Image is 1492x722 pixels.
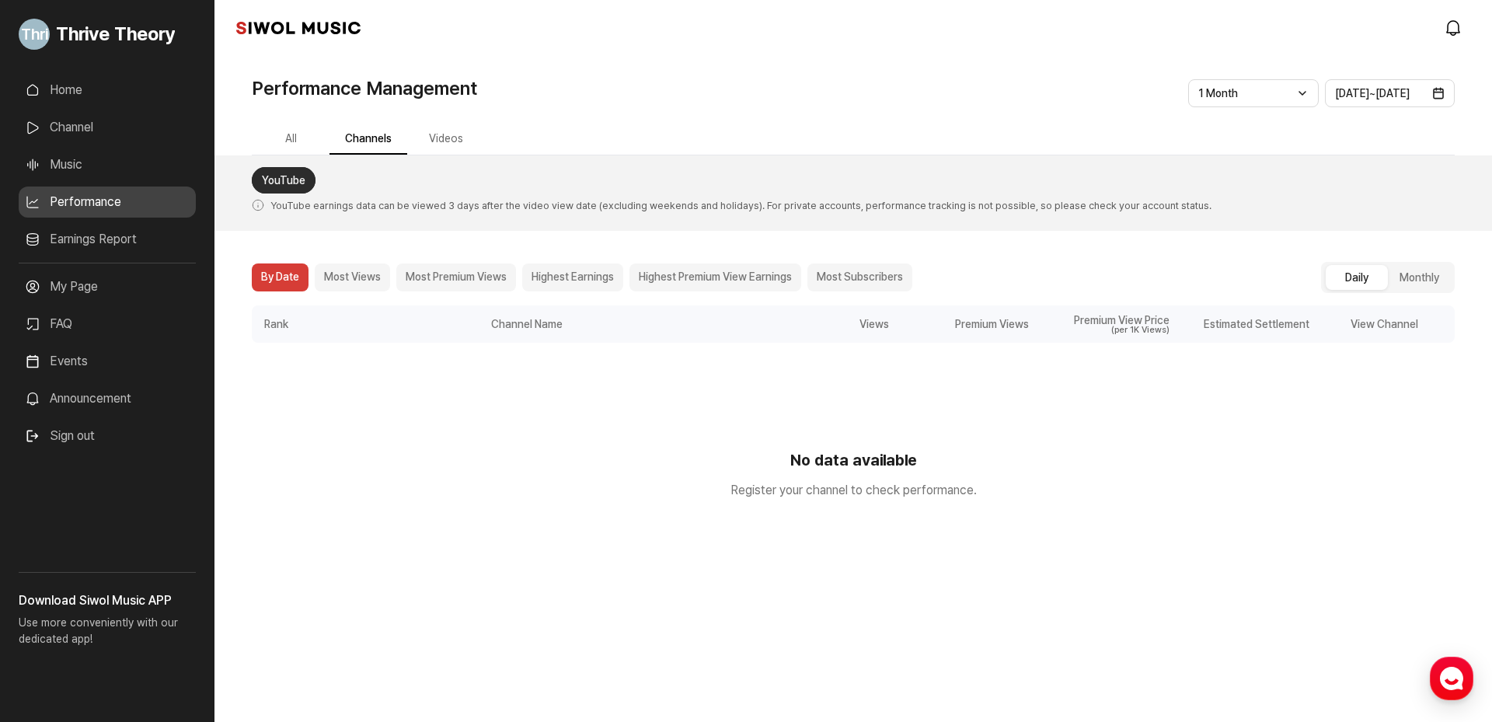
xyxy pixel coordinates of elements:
[300,305,753,343] div: Channel Name
[40,516,67,528] span: Home
[522,263,623,291] button: Highest Earnings
[19,591,196,610] h3: Download Siwol Music APP
[200,493,298,532] a: Settings
[1198,87,1238,99] span: 1 Month
[1325,79,1455,107] button: [DATE]~[DATE]
[1038,315,1170,326] div: Premium View Price
[1326,265,1388,290] button: Daily
[252,448,1455,472] strong: No data available
[315,263,390,291] button: Most Views
[329,124,407,155] button: Channels
[629,263,801,291] button: Highest Premium View Earnings
[19,149,196,180] a: Music
[252,167,315,194] a: YouTube
[1038,326,1170,334] div: (per 1K Views)
[753,305,894,343] div: Views
[19,12,196,56] a: Go to My Profile
[252,263,309,291] button: By Date
[19,610,196,660] p: Use more conveniently with our dedicated app!
[807,263,912,291] button: Most Subscribers
[19,383,196,414] a: Announcement
[19,309,196,340] a: FAQ
[252,305,1455,593] div: performance
[1174,305,1315,343] div: Estimated Settlement
[19,271,196,302] a: My Page
[19,75,196,106] a: Home
[252,75,477,103] h1: Performance Management
[19,112,196,143] a: Channel
[252,305,300,343] div: Rank
[1439,12,1470,44] a: modal.notifications
[396,263,516,291] button: Most Premium Views
[19,224,196,255] a: Earnings Report
[252,481,1455,500] p: Register your channel to check performance.
[407,124,485,155] button: Videos
[1388,265,1450,290] button: Monthly
[230,516,268,528] span: Settings
[1314,305,1455,343] div: View Channel
[5,493,103,532] a: Home
[56,20,175,48] span: Thrive Theory
[19,420,101,452] button: Sign out
[19,187,196,218] a: Performance
[894,305,1034,343] div: Premium Views
[1335,87,1410,99] span: [DATE] ~ [DATE]
[252,124,329,155] button: All
[103,493,200,532] a: Messages
[129,517,175,529] span: Messages
[252,190,1455,215] p: YouTube earnings data can be viewed 3 days after the video view date (excluding weekends and holi...
[19,346,196,377] a: Events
